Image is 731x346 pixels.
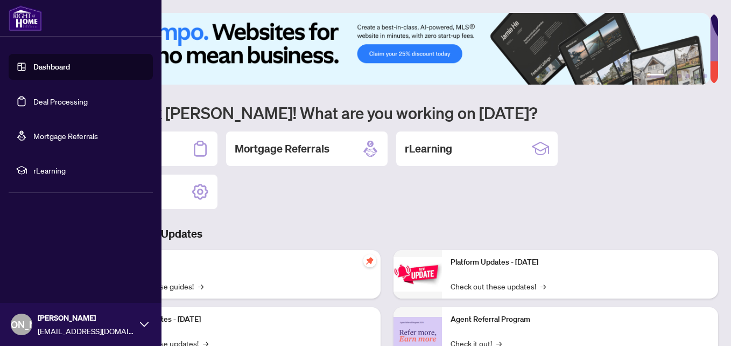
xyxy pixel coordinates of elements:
[198,280,203,292] span: →
[669,74,673,78] button: 2
[703,74,707,78] button: 6
[393,257,442,291] img: Platform Updates - June 23, 2025
[647,74,664,78] button: 1
[33,96,88,106] a: Deal Processing
[33,131,98,141] a: Mortgage Referrals
[56,13,710,85] img: Slide 0
[363,254,376,267] span: pushpin
[235,141,329,156] h2: Mortgage Referrals
[56,102,718,123] h1: Welcome back [PERSON_NAME]! What are you working on [DATE]?
[677,74,681,78] button: 3
[9,5,42,31] img: logo
[38,312,135,324] span: [PERSON_NAME]
[688,308,720,341] button: Open asap
[33,62,70,72] a: Dashboard
[113,257,372,268] p: Self-Help
[56,226,718,241] h3: Brokerage & Industry Updates
[451,280,546,292] a: Check out these updates!→
[540,280,546,292] span: →
[686,74,690,78] button: 4
[451,314,709,326] p: Agent Referral Program
[113,314,372,326] p: Platform Updates - [DATE]
[694,74,699,78] button: 5
[38,325,135,337] span: [EMAIL_ADDRESS][DOMAIN_NAME]
[33,164,145,176] span: rLearning
[405,141,452,156] h2: rLearning
[451,257,709,268] p: Platform Updates - [DATE]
